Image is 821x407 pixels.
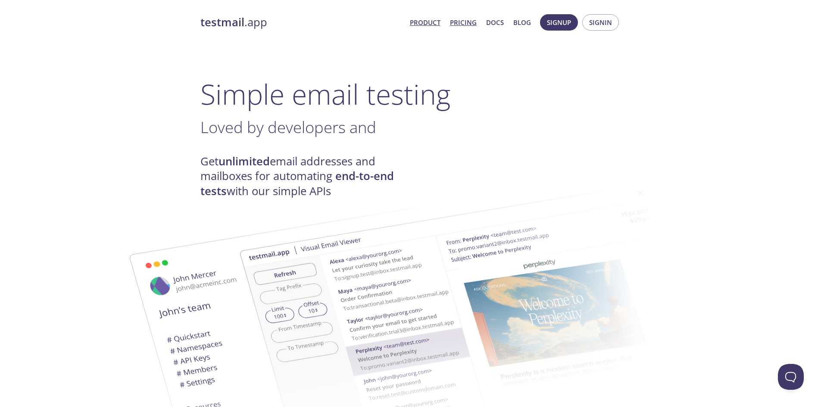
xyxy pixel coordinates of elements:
[200,15,403,30] a: testmail.app
[200,78,621,111] h1: Simple email testing
[486,17,504,28] a: Docs
[582,14,619,31] button: Signin
[513,17,531,28] a: Blog
[547,17,571,28] span: Signup
[200,168,394,198] strong: end-to-end tests
[200,154,411,199] h4: Get email addresses and mailboxes for automating with our simple APIs
[200,15,244,30] strong: testmail
[200,116,376,138] span: Loved by developers and
[589,17,612,28] span: Signin
[540,14,578,31] button: Signup
[778,364,804,390] iframe: Help Scout Beacon - Open
[450,17,477,28] a: Pricing
[219,154,270,169] strong: unlimited
[410,17,440,28] a: Product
